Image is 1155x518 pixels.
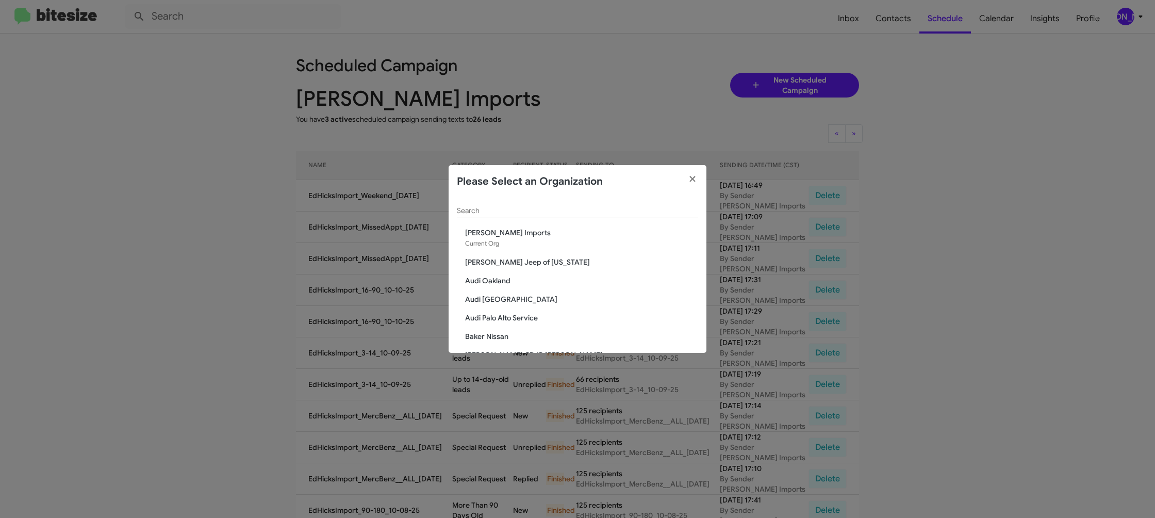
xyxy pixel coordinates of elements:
[465,331,698,342] span: Baker Nissan
[465,294,698,304] span: Audi [GEOGRAPHIC_DATA]
[465,313,698,323] span: Audi Palo Alto Service
[465,276,698,286] span: Audi Oakland
[465,257,698,267] span: [PERSON_NAME] Jeep of [US_STATE]
[465,228,698,238] span: [PERSON_NAME] Imports
[457,173,603,190] h2: Please Select an Organization
[465,239,499,247] span: Current Org
[465,350,698,360] span: [PERSON_NAME] CDJR [PERSON_NAME]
